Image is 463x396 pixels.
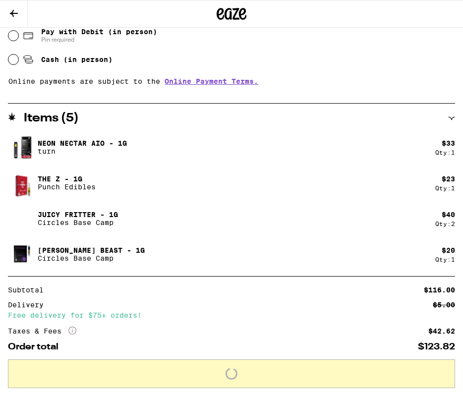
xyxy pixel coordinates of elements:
div: Delivery [8,301,51,308]
span: Pin required [41,36,157,44]
div: $ 40 [442,211,455,219]
div: $ 33 [442,139,455,147]
div: Qty: 1 [435,149,455,156]
p: Juicy Fritter - 1g [38,211,118,219]
div: Qty: 1 [435,185,455,191]
p: The Z - 1g [38,175,96,183]
div: Free delivery for $75+ orders! [8,312,455,319]
div: $ 20 [442,246,455,254]
span: Hi. Need any help? [6,7,71,15]
div: Qty: 1 [435,256,455,263]
span: Cash (in person) [41,56,113,63]
span: Order total [8,342,58,351]
div: Qty: 2 [435,221,455,227]
img: The Z - 1g [8,165,36,201]
span: $123.82 [418,342,455,351]
div: $ 23 [442,175,455,183]
p: [PERSON_NAME] Beast - 1g [38,246,145,254]
div: $5.00 [433,301,455,308]
p: turn [38,147,127,155]
div: Taxes & Fees [8,327,76,336]
p: Circles Base Camp [38,219,118,226]
img: Berry Beast - 1g [8,240,36,268]
span: Pay with Debit (in person) [41,28,157,36]
p: Circles Base Camp [38,254,145,262]
img: Juicy Fritter - 1g [8,205,36,232]
h2: Items ( 5 ) [24,113,79,124]
img: Neon Nectar AIO - 1g [8,133,36,161]
p: Online payments are subject to the [8,77,455,85]
p: Punch Edibles [38,183,96,191]
div: Subtotal [8,286,51,293]
p: Neon Nectar AIO - 1g [38,139,127,147]
div: $42.62 [428,328,455,335]
div: $116.00 [424,286,455,293]
a: Online Payment Terms. [165,77,258,85]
